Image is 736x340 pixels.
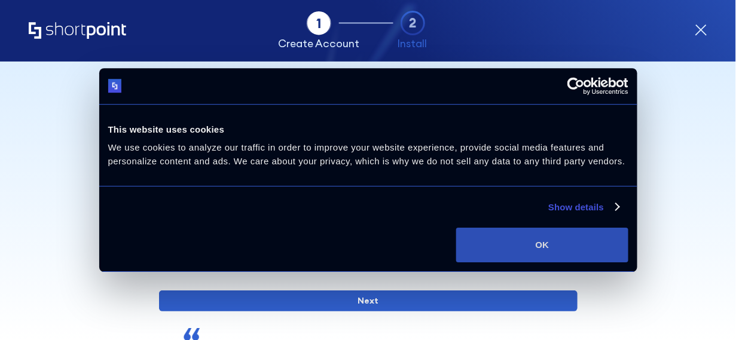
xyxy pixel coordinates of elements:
span: We use cookies to analyze our traffic in order to improve your website experience, provide social... [108,142,625,166]
a: Usercentrics Cookiebot - opens in a new window [524,77,628,95]
a: Show details [548,200,619,215]
div: This website uses cookies [108,122,628,137]
img: logo [108,79,122,93]
button: OK [456,228,628,262]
